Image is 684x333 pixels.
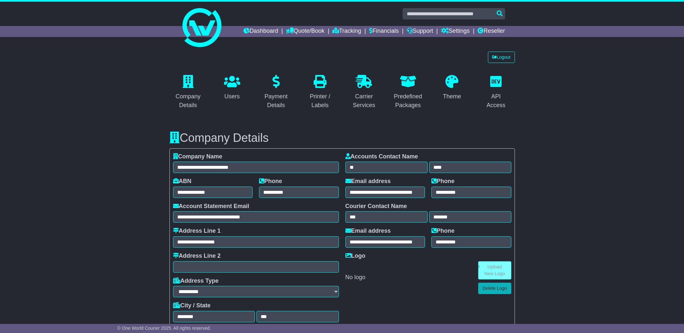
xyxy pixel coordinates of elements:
[173,203,249,210] label: Account Statement Email
[169,73,207,112] a: Company Details
[305,92,335,110] div: Printer / Labels
[350,92,379,110] div: Carrier Services
[173,153,222,160] label: Company Name
[345,73,383,112] a: Carrier Services
[389,73,427,112] a: Predefined Packages
[443,92,461,101] div: Theme
[478,261,511,279] a: Upload New Logo
[173,253,221,260] label: Address Line 2
[286,26,324,37] a: Quote/Book
[173,302,211,309] label: City / State
[345,153,418,160] label: Accounts Contact Name
[345,274,366,280] span: No logo
[301,73,339,112] a: Printer / Labels
[441,26,470,37] a: Settings
[117,326,211,331] span: © One World Courier 2025. All rights reserved.
[439,73,465,103] a: Theme
[478,26,505,37] a: Reseller
[243,26,278,37] a: Dashboard
[345,253,366,260] label: Logo
[169,131,515,144] h3: Company Details
[332,26,361,37] a: Tracking
[393,92,423,110] div: Predefined Packages
[173,228,221,235] label: Address Line 1
[345,178,391,185] label: Email address
[481,92,511,110] div: API Access
[262,92,291,110] div: Payment Details
[224,92,240,101] div: Users
[345,228,391,235] label: Email address
[407,26,433,37] a: Support
[257,73,295,112] a: Payment Details
[431,228,454,235] label: Phone
[431,178,454,185] label: Phone
[488,52,515,63] a: Logout
[369,26,399,37] a: Financials
[220,73,244,103] a: Users
[174,92,203,110] div: Company Details
[173,178,192,185] label: ABN
[345,203,407,210] label: Courier Contact Name
[477,73,515,112] a: API Access
[173,277,219,285] label: Address Type
[259,178,282,185] label: Phone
